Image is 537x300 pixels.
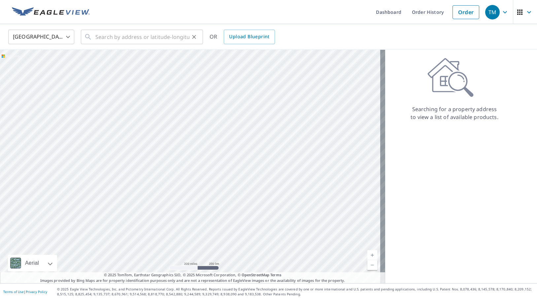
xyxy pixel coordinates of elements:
span: Upload Blueprint [229,33,269,41]
a: Current Level 5, Zoom Out [367,260,377,270]
p: | [3,290,47,294]
div: Aerial [8,255,57,271]
p: Searching for a property address to view a list of available products. [410,105,499,121]
a: Order [453,5,479,19]
div: OR [210,30,275,44]
a: Terms [270,272,281,277]
a: Upload Blueprint [224,30,275,44]
a: Terms of Use [3,289,24,294]
span: © 2025 TomTom, Earthstar Geographics SIO, © 2025 Microsoft Corporation, © [104,272,281,278]
p: © 2025 Eagle View Technologies, Inc. and Pictometry International Corp. All Rights Reserved. Repo... [57,287,534,297]
div: Aerial [23,255,41,271]
img: EV Logo [12,7,90,17]
div: [GEOGRAPHIC_DATA] [8,28,74,46]
div: TM [485,5,500,19]
button: Clear [189,32,199,42]
input: Search by address or latitude-longitude [95,28,189,46]
a: Current Level 5, Zoom In [367,250,377,260]
a: Privacy Policy [26,289,47,294]
a: OpenStreetMap [242,272,269,277]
